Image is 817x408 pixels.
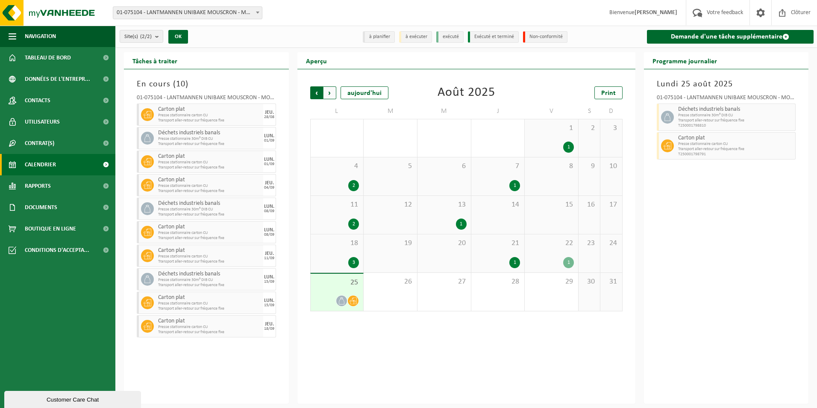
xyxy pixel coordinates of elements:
span: Contrat(s) [25,133,54,154]
div: LUN. [264,228,274,233]
span: Presse stationnaire carton CU [158,325,261,330]
span: Carton plat [158,247,261,254]
span: 13 [422,200,467,210]
div: 15/09 [264,303,274,307]
div: 11/09 [264,256,274,260]
span: Documents [25,197,57,218]
span: 6 [422,162,467,171]
div: 1 [456,219,467,230]
span: Presse stationnaire 30m³ DIB CU [158,278,261,283]
span: 14 [476,200,520,210]
span: 15 [529,200,574,210]
div: LUN. [264,275,274,280]
span: Transport aller-retour sur fréquence fixe [158,142,261,147]
span: Contacts [25,90,50,111]
td: M [417,103,471,119]
span: Utilisateurs [25,111,60,133]
span: Déchets industriels banals [678,106,793,113]
li: exécuté [436,31,464,43]
span: 4 [315,162,359,171]
a: Demande d'une tâche supplémentaire [647,30,814,44]
div: 28/08 [264,115,274,119]
span: 2 [583,124,596,133]
span: Suivant [323,86,336,99]
span: 23 [583,239,596,248]
li: à planifier [363,31,395,43]
span: 9 [583,162,596,171]
li: à exécuter [399,31,432,43]
span: 1 [529,124,574,133]
span: Navigation [25,26,56,47]
div: LUN. [264,204,274,209]
div: 01-075104 - LANTMANNEN UNIBAKE MOUSCRON - MOUSCRON [137,95,276,103]
div: JEU. [265,110,274,115]
span: Déchets industriels banals [158,130,261,136]
div: 2 [348,180,359,191]
iframe: chat widget [4,389,143,408]
span: Presse stationnaire 30m³ DIB CU [678,113,793,118]
span: 31 [605,277,617,287]
td: D [600,103,622,119]
li: Non-conformité [523,31,567,43]
span: 28 [476,277,520,287]
span: Presse stationnaire carton CU [158,160,261,165]
span: Carton plat [158,318,261,325]
span: Boutique en ligne [25,218,76,239]
span: 16 [583,200,596,210]
span: 01-075104 - LANTMANNEN UNIBAKE MOUSCRON - MOUSCRON [113,7,262,19]
span: T250001798791 [678,152,793,157]
span: Transport aller-retour sur fréquence fixe [158,236,261,241]
div: 1 [563,142,574,153]
span: Carton plat [158,153,261,160]
span: 20 [422,239,467,248]
span: Transport aller-retour sur fréquence fixe [158,330,261,335]
span: Carton plat [158,106,261,113]
span: 25 [315,278,359,287]
span: Carton plat [158,224,261,231]
span: 18 [315,239,359,248]
span: 30 [583,277,596,287]
span: Presse stationnaire carton CU [158,231,261,236]
span: Transport aller-retour sur fréquence fixe [158,118,261,123]
button: OK [168,30,188,44]
div: LUN. [264,298,274,303]
span: Précédent [310,86,323,99]
div: 1 [563,257,574,268]
span: 5 [368,162,413,171]
div: 08/09 [264,233,274,237]
div: 01/09 [264,162,274,166]
span: Rapports [25,175,51,197]
span: Déchets industriels banals [158,271,261,278]
td: J [471,103,525,119]
div: 18/09 [264,327,274,331]
div: 01-075104 - LANTMANNEN UNIBAKE MOUSCRON - MOUSCRON [657,95,796,103]
count: (2/2) [140,34,152,39]
span: 12 [368,200,413,210]
span: Transport aller-retour sur fréquence fixe [158,259,261,264]
td: S [579,103,600,119]
div: 15/09 [264,280,274,284]
span: Transport aller-retour sur fréquence fixe [158,306,261,311]
span: Calendrier [25,154,56,175]
span: Transport aller-retour sur fréquence fixe [158,212,261,217]
div: 3 [348,257,359,268]
span: Carton plat [158,177,261,183]
span: Presse stationnaire 30m³ DIB CU [158,207,261,212]
h2: Programme journalier [644,52,726,69]
div: aujourd'hui [341,86,388,99]
span: Site(s) [124,30,152,43]
span: Conditions d'accepta... [25,239,89,261]
h2: Tâches à traiter [124,52,186,69]
span: Transport aller-retour sur fréquence fixe [678,118,793,123]
span: Presse stationnaire carton CU [158,183,261,189]
span: 3 [605,124,617,133]
h3: Lundi 25 août 2025 [657,78,796,91]
span: 24 [605,239,617,248]
span: 27 [422,277,467,287]
div: Août 2025 [438,86,495,99]
span: Presse stationnaire carton CU [158,113,261,118]
span: 10 [176,80,185,89]
div: 08/09 [264,209,274,213]
span: Déchets industriels banals [158,200,261,207]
